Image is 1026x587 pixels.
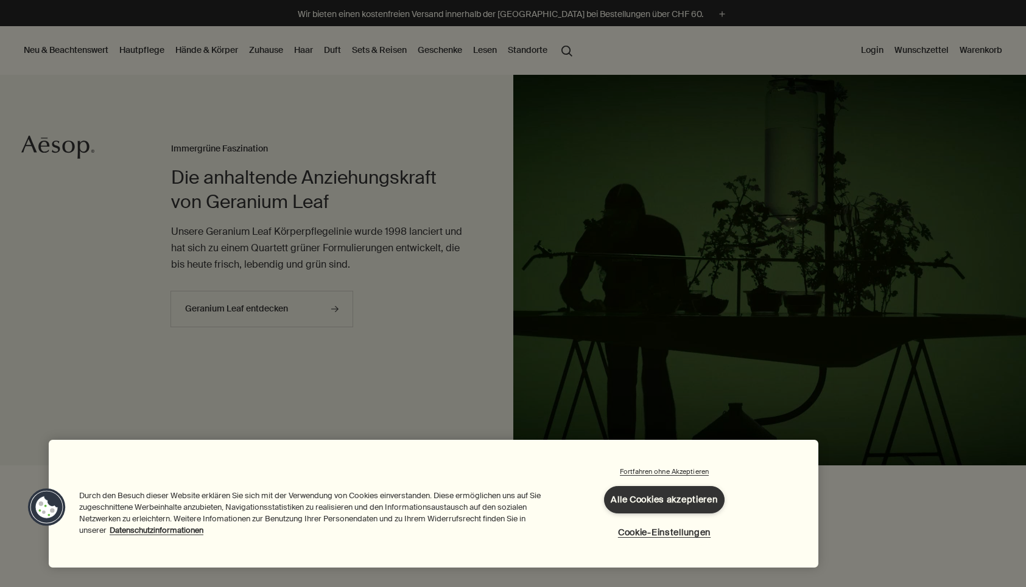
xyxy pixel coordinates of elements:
[616,519,713,546] button: Cookie-Einstellungen, Öffnet das Einstellungscenter-Dialogfeld
[49,440,818,568] div: Cookie-Banner
[27,488,66,527] button: Cookies
[604,486,724,513] button: Alle Cookies akzeptieren
[611,467,717,477] button: Fortfahren ohne Akzeptieren
[79,490,541,543] div: Durch den Besuch dieser Website erklären Sie sich mit der Verwendung von Cookies einverstanden. D...
[49,440,818,568] div: Datenschutz
[110,525,203,535] a: Weitere Informationen zum Datenschutz, wird in neuer registerkarte geöffnet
